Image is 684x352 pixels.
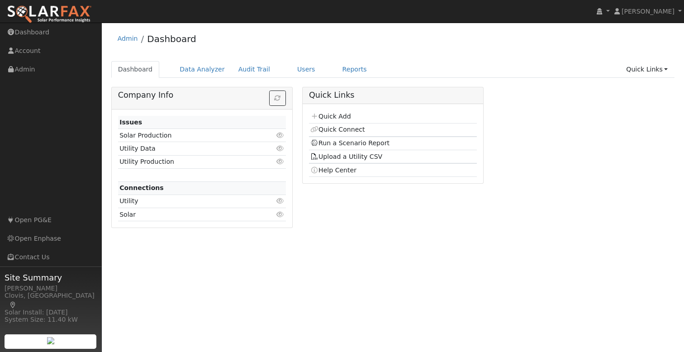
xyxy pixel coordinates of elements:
[119,119,142,126] strong: Issues
[118,208,259,221] td: Solar
[276,132,285,138] i: Click to view
[276,211,285,218] i: Click to view
[276,145,285,152] i: Click to view
[147,33,196,44] a: Dashboard
[310,166,356,174] a: Help Center
[173,61,232,78] a: Data Analyzer
[5,308,97,317] div: Solar Install: [DATE]
[619,61,674,78] a: Quick Links
[111,61,160,78] a: Dashboard
[119,184,164,191] strong: Connections
[5,271,97,284] span: Site Summary
[310,113,351,120] a: Quick Add
[5,291,97,310] div: Clovis, [GEOGRAPHIC_DATA]
[309,90,477,100] h5: Quick Links
[5,315,97,324] div: System Size: 11.40 kW
[310,153,382,160] a: Upload a Utility CSV
[118,142,259,155] td: Utility Data
[276,198,285,204] i: Click to view
[276,158,285,165] i: Click to view
[310,126,365,133] a: Quick Connect
[290,61,322,78] a: Users
[118,35,138,42] a: Admin
[118,155,259,168] td: Utility Production
[232,61,277,78] a: Audit Trail
[7,5,92,24] img: SolarFax
[310,139,389,147] a: Run a Scenario Report
[336,61,374,78] a: Reports
[47,337,54,344] img: retrieve
[9,301,17,309] a: Map
[118,90,286,100] h5: Company Info
[118,195,259,208] td: Utility
[622,8,674,15] span: [PERSON_NAME]
[5,284,97,293] div: [PERSON_NAME]
[118,129,259,142] td: Solar Production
